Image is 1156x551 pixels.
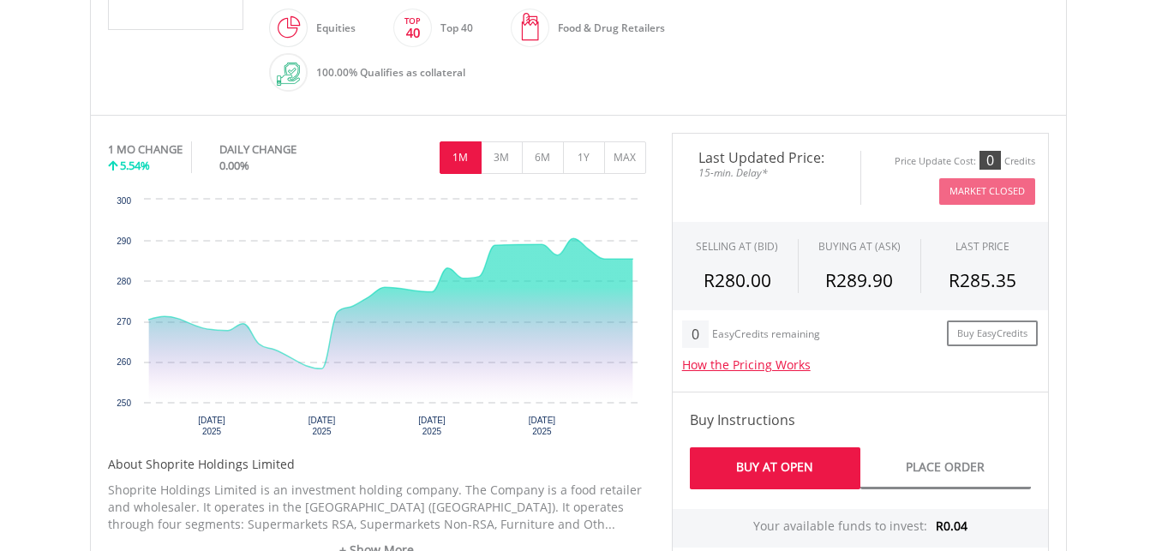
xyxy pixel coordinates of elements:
div: Price Update Cost: [895,155,976,168]
div: Chart. Highcharts interactive chart. [108,190,646,447]
text: 280 [117,277,131,286]
svg: Interactive chart [108,191,646,448]
a: Place Order [860,447,1031,489]
text: 290 [117,237,131,246]
div: 0 [979,151,1001,170]
h5: About Shoprite Holdings Limited [108,456,646,473]
div: 1 MO CHANGE [108,141,183,158]
div: Top 40 [432,8,473,49]
span: 5.54% [120,158,150,173]
h4: Buy Instructions [690,410,1031,430]
span: 15-min. Delay* [686,165,848,181]
a: How the Pricing Works [682,356,811,373]
text: 270 [117,317,131,326]
text: [DATE] 2025 [308,416,336,436]
p: Shoprite Holdings Limited is an investment holding company. The Company is a food retailer and wh... [108,482,646,533]
div: SELLING AT (BID) [696,239,778,254]
a: Buy At Open [690,447,860,489]
div: LAST PRICE [955,239,1009,254]
span: R289.90 [825,268,893,292]
text: [DATE] 2025 [529,416,556,436]
button: 1M [440,141,482,174]
a: Buy EasyCredits [947,320,1038,347]
text: 300 [117,196,131,206]
button: 3M [481,141,523,174]
div: 0 [682,320,709,348]
button: 1Y [563,141,605,174]
button: 6M [522,141,564,174]
text: [DATE] 2025 [198,416,225,436]
div: EasyCredits remaining [712,328,820,343]
div: Your available funds to invest: [673,509,1048,548]
span: R285.35 [949,268,1016,292]
span: 100.00% Qualifies as collateral [316,65,465,80]
div: Equities [308,8,356,49]
span: BUYING AT (ASK) [818,239,901,254]
span: R280.00 [704,268,771,292]
span: Last Updated Price: [686,151,848,165]
img: collateral-qualifying-green.svg [277,63,300,86]
text: [DATE] 2025 [418,416,446,436]
span: 0.00% [219,158,249,173]
span: R0.04 [936,518,967,534]
div: Credits [1004,155,1035,168]
text: 250 [117,398,131,408]
button: Market Closed [939,178,1035,205]
div: Food & Drug Retailers [549,8,665,49]
text: 260 [117,357,131,367]
button: MAX [604,141,646,174]
div: DAILY CHANGE [219,141,354,158]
